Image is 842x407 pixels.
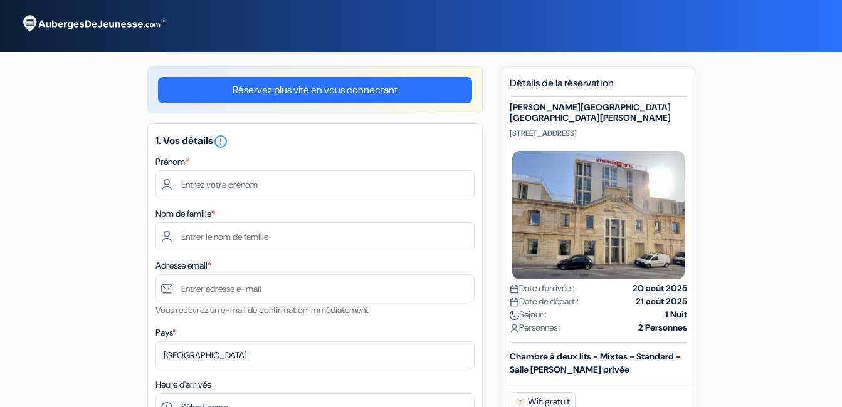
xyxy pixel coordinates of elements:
h5: Détails de la réservation [510,77,687,97]
img: free_wifi.svg [515,396,525,406]
p: [STREET_ADDRESS] [510,128,687,138]
strong: 21 août 2025 [636,295,687,308]
i: error_outline [213,134,228,149]
h5: 1. Vos détails [155,134,475,149]
a: error_outline [213,134,228,147]
input: Entrer adresse e-mail [155,274,475,302]
small: Vous recevrez un e-mail de confirmation immédiatement [155,304,369,316]
img: calendar.svg [510,297,519,307]
span: Date d'arrivée : [510,282,574,295]
strong: 20 août 2025 [633,282,687,295]
strong: 2 Personnes [638,321,687,334]
label: Prénom [155,155,189,168]
label: Heure d'arrivée [155,378,211,391]
b: Chambre à deux lits - Mixtes - Standard - Salle [PERSON_NAME] privée [510,351,681,375]
a: Réservez plus vite en vous connectant [158,77,472,103]
label: Nom de famille [155,207,215,220]
label: Adresse email [155,259,211,272]
img: user_icon.svg [510,324,519,333]
strong: 1 Nuit [665,308,687,321]
img: AubergesDeJeunesse.com [15,7,172,41]
span: Séjour : [510,308,547,321]
label: Pays [155,326,176,339]
input: Entrez votre prénom [155,170,475,198]
span: Date de départ : [510,295,579,308]
input: Entrer le nom de famille [155,222,475,250]
h5: [PERSON_NAME][GEOGRAPHIC_DATA] [GEOGRAPHIC_DATA][PERSON_NAME] [510,102,687,123]
span: Personnes : [510,321,561,334]
img: calendar.svg [510,284,519,294]
img: moon.svg [510,311,519,320]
